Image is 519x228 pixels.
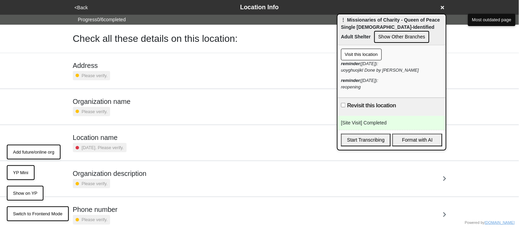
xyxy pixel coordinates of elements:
[7,186,43,201] button: Show on YP
[341,77,442,91] div: ([DATE]): reopening
[338,116,446,130] div: [Site Visit] Completed
[240,4,279,11] span: Location Info
[78,16,126,23] span: Progress 0 / 6 completed
[7,206,69,221] button: Switch to Frontend Mode
[485,220,515,225] a: [DOMAIN_NAME]
[73,61,111,70] h5: Address
[7,165,35,180] button: YP Mini
[341,78,360,83] strong: reminder
[374,31,429,43] button: Show Other Branches
[7,145,61,160] button: Add future/online org
[73,4,90,12] button: <Back
[341,61,360,66] strong: reminder
[465,220,515,226] div: Powered by
[82,72,108,79] small: Please verify.
[341,49,382,60] button: Visit this location
[392,134,442,146] button: Format with AI
[468,14,516,26] button: Most outdated page
[82,180,108,187] small: Please verify.
[73,133,127,142] h5: Location name
[73,169,147,178] h5: Organization description
[347,101,396,110] label: Revisit this location
[338,14,446,45] div: ⋮ Missionaries of Charity - Queen of Peace Single [DEMOGRAPHIC_DATA]-Identified Adult Shelter
[73,205,118,214] h5: Phone number
[82,144,124,151] small: [DATE]. Please verify.
[341,134,391,146] button: Start Transcribing
[82,108,108,115] small: Please verify.
[73,33,238,45] h1: Check all these details on this location:
[341,60,442,74] div: ([DATE]): uoyghuojikl Done by [PERSON_NAME]
[82,216,108,223] small: Please verify.
[73,97,131,106] h5: Organization name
